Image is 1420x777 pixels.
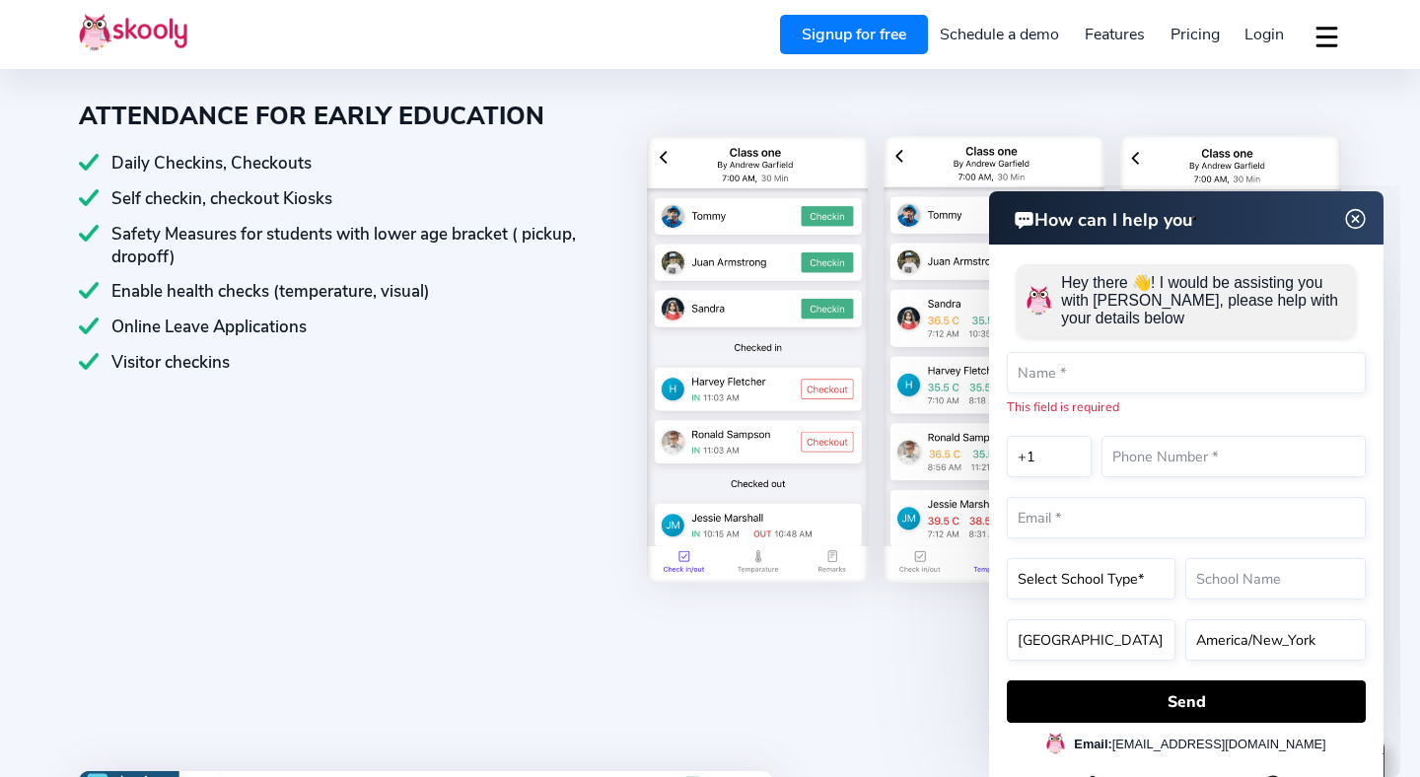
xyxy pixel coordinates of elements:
div: Enable health checks (temperature, visual) [79,280,584,303]
div: ATTENDANCE FOR EARLY EDUCATION [79,97,584,136]
img: ATTENDANCE FOR EARLY EDUCATION [647,97,1341,623]
div: Online Leave Applications [79,316,584,338]
span: Login [1244,24,1284,45]
img: Skooly [79,13,187,51]
span: Pricing [1171,24,1220,45]
div: Safety Measures for students with lower age bracket ( pickup, dropoff) [79,223,584,268]
a: Features [1072,19,1158,50]
a: Pricing [1158,19,1233,50]
a: Schedule a demo [928,19,1073,50]
button: dropdown menu [1313,14,1341,59]
div: Self checkin, checkout Kiosks [79,187,584,210]
a: Login [1232,19,1297,50]
div: Visitor checkins [79,351,584,374]
a: Signup for free [780,15,928,54]
div: Daily Checkins, Checkouts [79,152,584,175]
